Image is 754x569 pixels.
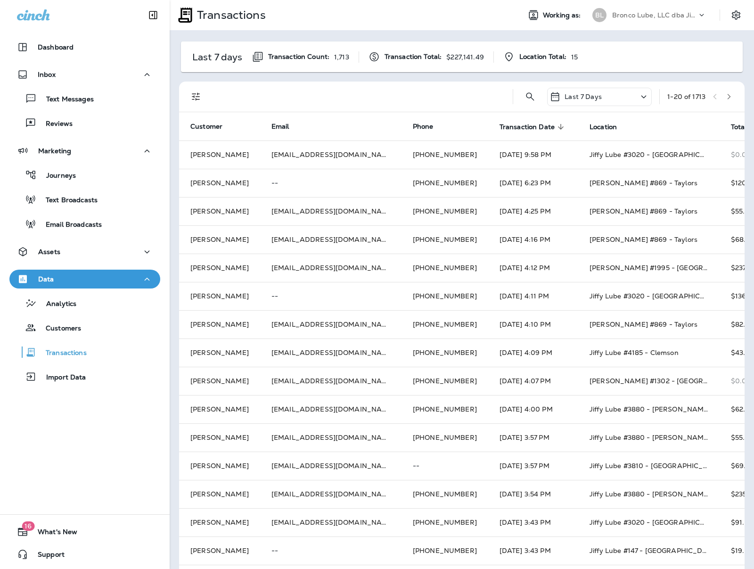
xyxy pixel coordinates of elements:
span: Transaction Total: [385,53,442,61]
p: Marketing [38,147,71,155]
button: Text Broadcasts [9,190,160,209]
td: [EMAIL_ADDRESS][DOMAIN_NAME] [260,140,402,169]
div: BL [592,8,606,22]
button: Search Transactions [521,87,540,106]
td: [DATE] 4:11 PM [488,282,578,310]
span: Jiffy Lube #3880 - [PERSON_NAME] [590,405,710,413]
span: Customer [190,122,222,131]
button: Inbox [9,65,160,84]
td: [PERSON_NAME] [179,423,260,452]
span: [PERSON_NAME] #869 - Taylors [590,207,697,215]
td: [PERSON_NAME] [179,367,260,395]
td: [PHONE_NUMBER] [402,140,488,169]
td: [EMAIL_ADDRESS][DOMAIN_NAME] [260,423,402,452]
p: Data [38,275,54,283]
p: Text Broadcasts [36,196,98,205]
td: [PERSON_NAME] [179,254,260,282]
button: Customers [9,318,160,338]
span: [PERSON_NAME] #869 - Taylors [590,235,697,244]
button: 16What's New [9,522,160,541]
button: Transactions [9,342,160,362]
div: 1 - 20 of 1713 [667,93,705,100]
td: [DATE] 4:00 PM [488,395,578,423]
span: Transaction Date [500,123,567,131]
p: -- [271,292,390,300]
p: -- [271,547,390,554]
button: Email Broadcasts [9,214,160,234]
td: [PERSON_NAME] [179,169,260,197]
span: Location Total: [519,53,566,61]
td: [PHONE_NUMBER] [402,367,488,395]
span: Email [271,122,289,131]
p: Last 7 Days [565,93,602,100]
p: Bronco Lube, LLC dba Jiffy Lube [612,11,697,19]
button: Dashboard [9,38,160,57]
span: Location [590,123,629,131]
button: Text Messages [9,89,160,108]
p: Transactions [36,349,87,358]
span: Jiffy Lube #147 - [GEOGRAPHIC_DATA] [590,546,718,555]
td: [EMAIL_ADDRESS][DOMAIN_NAME] [260,254,402,282]
button: Import Data [9,367,160,387]
td: [DATE] 4:16 PM [488,225,578,254]
p: Import Data [37,373,86,382]
td: [PHONE_NUMBER] [402,310,488,338]
td: [DATE] 4:25 PM [488,197,578,225]
button: Reviews [9,113,160,133]
td: [PHONE_NUMBER] [402,480,488,508]
span: Jiffy Lube #3880 - [PERSON_NAME] [590,433,710,442]
button: Support [9,545,160,564]
td: [EMAIL_ADDRESS][DOMAIN_NAME] [260,395,402,423]
td: [PERSON_NAME] [179,225,260,254]
td: [EMAIL_ADDRESS][DOMAIN_NAME] [260,508,402,536]
button: Data [9,270,160,289]
td: [DATE] 4:07 PM [488,367,578,395]
td: [PERSON_NAME] [179,282,260,310]
button: Analytics [9,293,160,313]
td: [PERSON_NAME] [179,452,260,480]
button: Filters [187,87,205,106]
td: [EMAIL_ADDRESS][DOMAIN_NAME] [260,197,402,225]
span: Jiffy Lube #3810 - [GEOGRAPHIC_DATA] [590,462,724,470]
span: Location [590,123,617,131]
td: [PHONE_NUMBER] [402,423,488,452]
span: Transaction Count: [268,53,330,61]
td: [DATE] 4:09 PM [488,338,578,367]
p: $227,141.49 [446,53,484,61]
td: [PERSON_NAME] [179,140,260,169]
p: Email Broadcasts [36,221,102,230]
td: [PHONE_NUMBER] [402,197,488,225]
td: [EMAIL_ADDRESS][DOMAIN_NAME] [260,225,402,254]
p: Analytics [37,300,76,309]
button: Settings [728,7,745,24]
p: 1,713 [334,53,349,61]
span: Jiffy Lube #4185 - Clemson [590,348,679,357]
button: Collapse Sidebar [140,6,166,25]
td: [PHONE_NUMBER] [402,338,488,367]
span: Support [28,551,65,562]
td: [PERSON_NAME] [179,480,260,508]
td: [EMAIL_ADDRESS][DOMAIN_NAME] [260,310,402,338]
span: Jiffy Lube #3020 - [GEOGRAPHIC_DATA] [590,518,725,527]
td: [PHONE_NUMBER] [402,508,488,536]
td: [PHONE_NUMBER] [402,225,488,254]
td: [EMAIL_ADDRESS][DOMAIN_NAME] [260,480,402,508]
td: [DATE] 3:43 PM [488,536,578,565]
span: Working as: [543,11,583,19]
p: Assets [38,248,60,256]
td: [EMAIL_ADDRESS][DOMAIN_NAME] [260,452,402,480]
span: Phone [413,122,434,131]
span: Transaction Date [500,123,555,131]
td: [DATE] 9:58 PM [488,140,578,169]
p: -- [271,179,390,187]
span: Jiffy Lube #3020 - [GEOGRAPHIC_DATA] [590,150,725,159]
td: [PERSON_NAME] [179,197,260,225]
td: [PHONE_NUMBER] [402,395,488,423]
td: [DATE] 3:54 PM [488,480,578,508]
td: [DATE] 3:57 PM [488,423,578,452]
p: 15 [571,53,578,61]
td: [EMAIL_ADDRESS][DOMAIN_NAME] [260,338,402,367]
span: Total [731,123,747,131]
td: [DATE] 3:43 PM [488,508,578,536]
p: Inbox [38,71,56,78]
